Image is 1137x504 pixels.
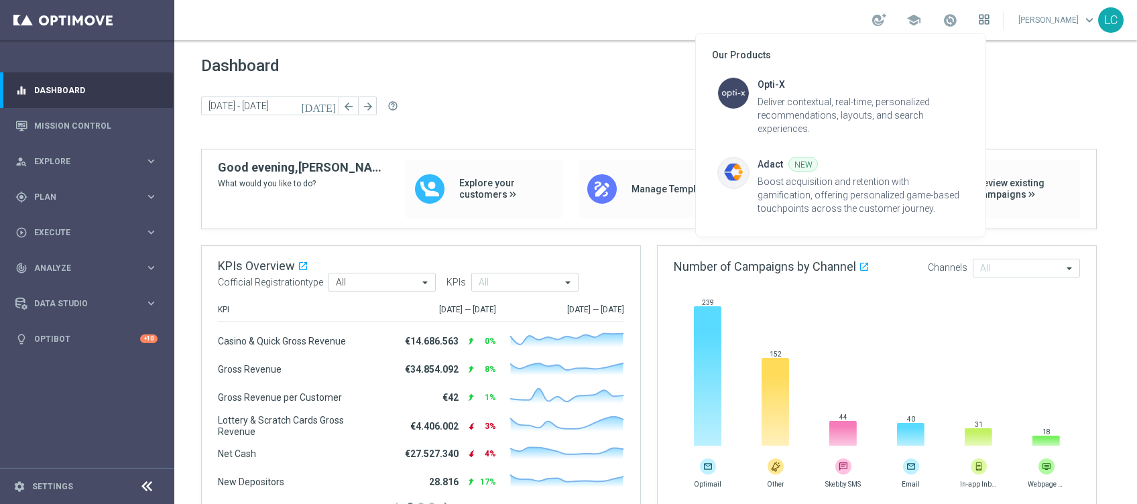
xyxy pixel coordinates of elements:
[758,175,963,215] div: Boost acquisition and retention with gamification, offering personalized game-based touchpoints a...
[717,157,750,189] img: optimove-icon
[758,95,963,135] div: Deliver contextual, real-time, personalized recommendations, layouts, and search experiences.
[717,77,750,109] img: optimove-icon
[712,50,969,61] div: Our Products
[712,151,968,220] button: optimove-iconAdactNEWBoost acquisition and retention with gamification, offering personalized gam...
[788,157,818,172] div: NEW
[758,157,783,172] div: Adact
[758,77,785,92] div: Opti-X
[712,72,968,141] button: optimove-iconOpti-XDeliver contextual, real-time, personalized recommendations, layouts, and sear...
